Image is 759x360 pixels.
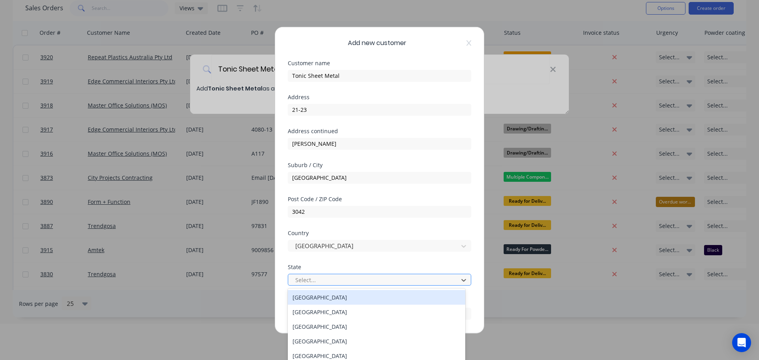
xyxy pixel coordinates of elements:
[288,230,471,236] div: Country
[288,162,471,168] div: Suburb / City
[288,60,471,66] div: Customer name
[288,334,465,349] div: [GEOGRAPHIC_DATA]
[288,128,471,134] div: Address continued
[288,94,471,100] div: Address
[288,319,465,334] div: [GEOGRAPHIC_DATA]
[288,264,471,270] div: State
[288,305,465,319] div: [GEOGRAPHIC_DATA]
[732,333,751,352] div: Open Intercom Messenger
[288,196,471,202] div: Post Code / ZIP Code
[348,38,406,47] span: Add new customer
[288,290,465,305] div: [GEOGRAPHIC_DATA]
